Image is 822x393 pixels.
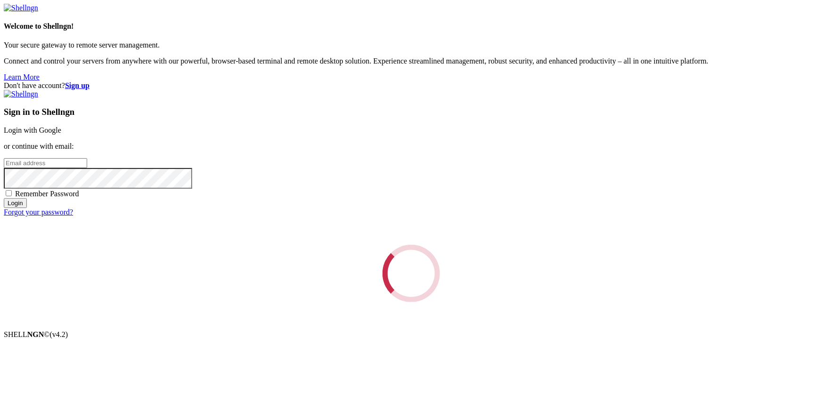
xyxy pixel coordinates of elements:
[4,90,38,98] img: Shellngn
[4,73,40,81] a: Learn More
[15,190,79,198] span: Remember Password
[4,330,68,338] span: SHELL ©
[4,81,818,90] div: Don't have account?
[4,208,73,216] a: Forgot your password?
[4,4,38,12] img: Shellngn
[65,81,90,89] a: Sign up
[4,57,818,65] p: Connect and control your servers from anywhere with our powerful, browser-based terminal and remo...
[4,107,818,117] h3: Sign in to Shellngn
[4,158,87,168] input: Email address
[4,126,61,134] a: Login with Google
[50,330,68,338] span: 4.2.0
[4,41,818,49] p: Your secure gateway to remote server management.
[6,190,12,196] input: Remember Password
[4,198,27,208] input: Login
[4,22,818,31] h4: Welcome to Shellngn!
[383,245,440,302] div: Loading...
[27,330,44,338] b: NGN
[4,142,818,151] p: or continue with email:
